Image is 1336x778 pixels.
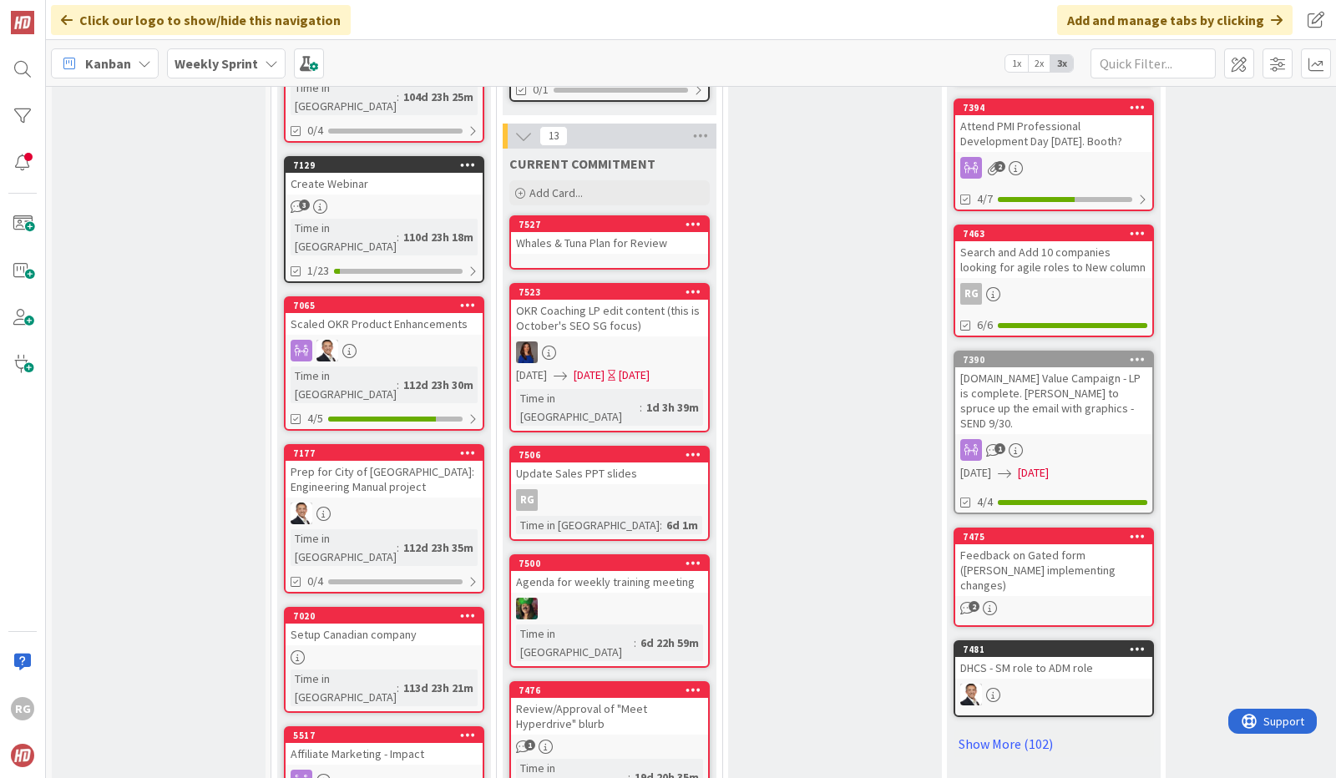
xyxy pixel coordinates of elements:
[286,173,483,194] div: Create Webinar
[519,685,708,696] div: 7476
[286,461,483,498] div: Prep for City of [GEOGRAPHIC_DATA]: Engineering Manual project
[11,697,34,720] div: RG
[286,313,483,335] div: Scaled OKR Product Enhancements
[969,601,979,612] span: 2
[35,3,76,23] span: Support
[511,285,708,300] div: 7523
[963,644,1152,655] div: 7481
[519,449,708,461] div: 7506
[286,609,483,624] div: 7020
[307,262,329,280] span: 1/23
[977,493,993,511] span: 4/4
[291,503,312,524] img: SL
[397,376,399,394] span: :
[397,88,399,106] span: :
[634,634,636,652] span: :
[640,398,642,417] span: :
[519,558,708,569] div: 7500
[1050,55,1073,72] span: 3x
[293,730,483,741] div: 5517
[511,341,708,363] div: SL
[291,366,397,403] div: Time in [GEOGRAPHIC_DATA]
[399,376,478,394] div: 112d 23h 30m
[619,366,650,384] div: [DATE]
[963,531,1152,543] div: 7475
[511,598,708,619] div: SL
[511,683,708,735] div: 7476Review/Approval of "Meet Hyperdrive" blurb
[516,341,538,363] img: SL
[533,81,549,99] span: 0/1
[955,352,1152,434] div: 7390[DOMAIN_NAME] Value Campaign - LP is complete. [PERSON_NAME] to spruce up the email with grap...
[642,398,703,417] div: 1d 3h 39m
[1005,55,1028,72] span: 1x
[511,489,708,511] div: RG
[516,489,538,511] div: RG
[955,642,1152,657] div: 7481
[286,728,483,743] div: 5517
[397,538,399,557] span: :
[51,5,351,35] div: Click our logo to show/hide this navigation
[286,158,483,194] div: 7129Create Webinar
[286,158,483,173] div: 7129
[307,573,323,590] span: 0/4
[524,740,535,750] span: 1
[509,155,655,172] span: CURRENT COMMITMENT
[660,516,662,534] span: :
[511,447,708,462] div: 7506
[994,443,1005,454] span: 1
[291,669,397,706] div: Time in [GEOGRAPHIC_DATA]
[955,529,1152,596] div: 7475Feedback on Gated form ([PERSON_NAME] implementing changes)
[399,88,478,106] div: 104d 23h 25m
[1057,5,1293,35] div: Add and manage tabs by clicking
[960,283,982,305] div: RG
[516,366,547,384] span: [DATE]
[511,232,708,254] div: Whales & Tuna Plan for Review
[955,226,1152,241] div: 7463
[955,241,1152,278] div: Search and Add 10 companies looking for agile roles to New column
[286,446,483,461] div: 7177
[293,447,483,459] div: 7177
[955,226,1152,278] div: 7463Search and Add 10 companies looking for agile roles to New column
[291,219,397,255] div: Time in [GEOGRAPHIC_DATA]
[1091,48,1216,78] input: Quick Filter...
[511,698,708,735] div: Review/Approval of "Meet Hyperdrive" blurb
[955,529,1152,544] div: 7475
[516,389,640,426] div: Time in [GEOGRAPHIC_DATA]
[299,200,310,210] span: 3
[511,285,708,336] div: 7523OKR Coaching LP edit content (this is October's SEO SG focus)
[955,544,1152,596] div: Feedback on Gated form ([PERSON_NAME] implementing changes)
[399,538,478,557] div: 112d 23h 35m
[1018,464,1049,482] span: [DATE]
[516,624,634,661] div: Time in [GEOGRAPHIC_DATA]
[955,115,1152,152] div: Attend PMI Professional Development Day [DATE]. Booth?
[960,464,991,482] span: [DATE]
[286,624,483,645] div: Setup Canadian company
[955,100,1152,152] div: 7394Attend PMI Professional Development Day [DATE]. Booth?
[307,122,323,139] span: 0/4
[399,679,478,697] div: 113d 23h 21m
[307,410,323,427] span: 4/5
[636,634,703,652] div: 6d 22h 59m
[963,102,1152,114] div: 7394
[511,571,708,593] div: Agenda for weekly training meeting
[511,462,708,484] div: Update Sales PPT slides
[963,354,1152,366] div: 7390
[286,298,483,313] div: 7065
[286,340,483,361] div: SL
[960,684,982,705] img: SL
[519,286,708,298] div: 7523
[286,298,483,335] div: 7065Scaled OKR Product Enhancements
[963,228,1152,240] div: 7463
[286,743,483,765] div: Affiliate Marketing - Impact
[286,609,483,645] div: 7020Setup Canadian company
[977,316,993,334] span: 6/6
[516,516,660,534] div: Time in [GEOGRAPHIC_DATA]
[955,283,1152,305] div: RG
[955,367,1152,434] div: [DOMAIN_NAME] Value Campaign - LP is complete. [PERSON_NAME] to spruce up the email with graphics...
[977,190,993,208] span: 4/7
[85,53,131,73] span: Kanban
[511,556,708,593] div: 7500Agenda for weekly training meeting
[511,217,708,232] div: 7527
[511,217,708,254] div: 7527Whales & Tuna Plan for Review
[316,340,338,361] img: SL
